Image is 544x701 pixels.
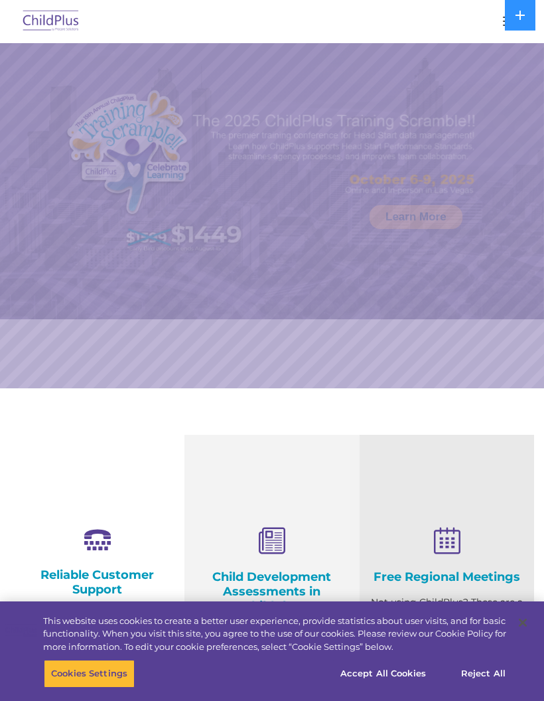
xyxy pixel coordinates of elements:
p: Not using ChildPlus? These are a great opportunity to network and learn from ChildPlus users. Fin... [370,594,524,677]
button: Close [508,608,537,637]
button: Accept All Cookies [333,660,433,688]
h4: Free Regional Meetings [370,570,524,584]
h4: Child Development Assessments in ChildPlus [194,570,349,613]
button: Reject All [442,660,525,688]
div: This website uses cookies to create a better user experience, provide statistics about user visit... [43,615,506,654]
img: ChildPlus by Procare Solutions [20,6,82,37]
h4: Reliable Customer Support [20,568,174,597]
a: Learn More [370,205,462,229]
button: Cookies Settings [44,660,135,688]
